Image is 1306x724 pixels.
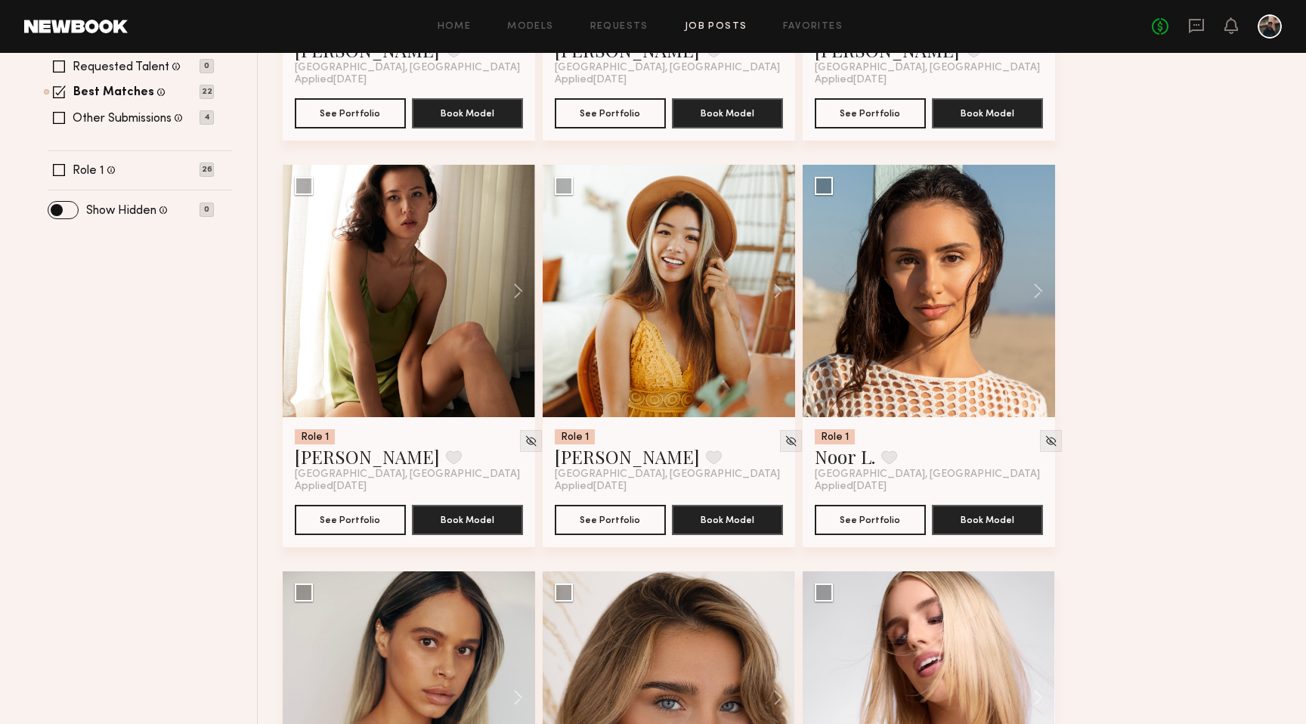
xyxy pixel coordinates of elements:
button: Book Model [932,505,1043,535]
label: Show Hidden [86,205,156,217]
a: Models [507,22,553,32]
p: 22 [200,85,214,99]
a: Job Posts [685,22,747,32]
a: Book Model [932,106,1043,119]
div: Applied [DATE] [815,481,1043,493]
button: See Portfolio [815,98,926,128]
div: Applied [DATE] [555,74,783,86]
label: Best Matches [73,87,154,99]
div: Role 1 [295,429,335,444]
button: See Portfolio [295,505,406,535]
label: Requested Talent [73,61,169,73]
a: [PERSON_NAME] [295,444,440,469]
span: [GEOGRAPHIC_DATA], [GEOGRAPHIC_DATA] [815,62,1040,74]
a: Book Model [412,106,523,119]
p: 0 [200,59,214,73]
a: Book Model [932,512,1043,525]
div: Role 1 [815,429,855,444]
img: Unhide Model [1044,435,1057,447]
img: Unhide Model [785,435,797,447]
a: Home [438,22,472,32]
div: Applied [DATE] [295,481,523,493]
p: 4 [200,110,214,125]
button: Book Model [672,505,783,535]
a: Book Model [412,512,523,525]
button: See Portfolio [295,98,406,128]
a: Noor L. [815,444,875,469]
button: Book Model [412,505,523,535]
a: Book Model [672,512,783,525]
span: [GEOGRAPHIC_DATA], [GEOGRAPHIC_DATA] [555,469,780,481]
button: See Portfolio [555,98,666,128]
span: [GEOGRAPHIC_DATA], [GEOGRAPHIC_DATA] [295,62,520,74]
div: Role 1 [555,429,595,444]
a: Favorites [783,22,843,32]
img: Unhide Model [525,435,537,447]
p: 26 [200,162,214,177]
button: See Portfolio [555,505,666,535]
label: Other Submissions [73,113,172,125]
button: Book Model [932,98,1043,128]
span: [GEOGRAPHIC_DATA], [GEOGRAPHIC_DATA] [555,62,780,74]
label: Role 1 [73,165,104,177]
span: [GEOGRAPHIC_DATA], [GEOGRAPHIC_DATA] [815,469,1040,481]
button: Book Model [672,98,783,128]
a: Book Model [672,106,783,119]
div: Applied [DATE] [295,74,523,86]
a: Requests [590,22,648,32]
button: See Portfolio [815,505,926,535]
span: [GEOGRAPHIC_DATA], [GEOGRAPHIC_DATA] [295,469,520,481]
div: Applied [DATE] [815,74,1043,86]
button: Book Model [412,98,523,128]
a: [PERSON_NAME] [555,444,700,469]
p: 0 [200,203,214,217]
div: Applied [DATE] [555,481,783,493]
